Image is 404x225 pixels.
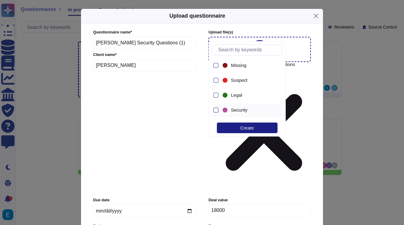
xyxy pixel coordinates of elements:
[221,103,276,117] div: Security
[231,63,247,68] span: Missing
[231,78,247,83] span: Suspect
[231,63,274,68] div: Missing
[221,92,229,99] div: Legal
[231,78,274,83] div: Suspect
[93,53,196,57] label: Client name
[209,205,311,216] input: Enter the amount
[221,59,276,72] div: Missing
[217,123,278,133] div: Create
[221,62,229,69] div: Missing
[93,198,195,202] label: Due date
[93,37,196,49] input: Enter questionnaire name
[221,118,276,132] div: Compliance
[215,45,282,55] input: Search by keywords
[231,92,242,98] span: Legal
[93,30,196,34] label: Questionnaire name
[221,88,276,102] div: Legal
[221,74,276,87] div: Suspect
[93,205,195,217] input: Due date
[169,12,225,20] h5: Upload questionnaire
[208,30,233,34] span: Upload file (s)
[221,77,229,84] div: Suspect
[209,198,311,202] label: Deal value
[93,59,196,71] input: Enter company name of the client
[311,11,321,21] button: Close
[231,92,274,98] div: Legal
[231,107,274,113] div: Security
[231,107,247,113] span: Security
[221,106,229,114] div: Security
